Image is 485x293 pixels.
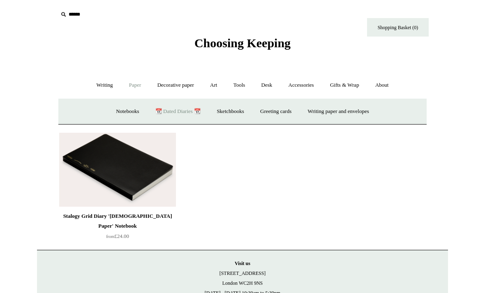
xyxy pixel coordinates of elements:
a: Sketchbooks [209,101,251,122]
span: from [106,234,114,239]
a: Stalogy Grid Diary '[DEMOGRAPHIC_DATA] Paper' Notebook from£24.00 [59,211,176,245]
a: Greeting cards [253,101,299,122]
a: Shopping Basket (0) [367,18,429,37]
a: Choosing Keeping [194,43,291,48]
a: Writing paper and envelopes [300,101,376,122]
a: Gifts & Wrap [323,74,367,96]
strong: Visit us [235,261,250,266]
a: Tools [226,74,253,96]
a: Decorative paper [150,74,201,96]
a: Desk [254,74,280,96]
a: Stalogy Grid Diary 'Bible Paper' Notebook Stalogy Grid Diary 'Bible Paper' Notebook [59,133,176,207]
img: Stalogy Grid Diary 'Bible Paper' Notebook [59,133,176,207]
a: 📆 Dated Diaries 📆 [148,101,208,122]
a: Accessories [281,74,321,96]
a: Writing [89,74,120,96]
a: Paper [122,74,149,96]
a: About [368,74,396,96]
span: Choosing Keeping [194,36,291,50]
a: Art [203,74,224,96]
span: £24.00 [106,233,129,239]
div: Stalogy Grid Diary '[DEMOGRAPHIC_DATA] Paper' Notebook [61,211,174,231]
a: Notebooks [109,101,146,122]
